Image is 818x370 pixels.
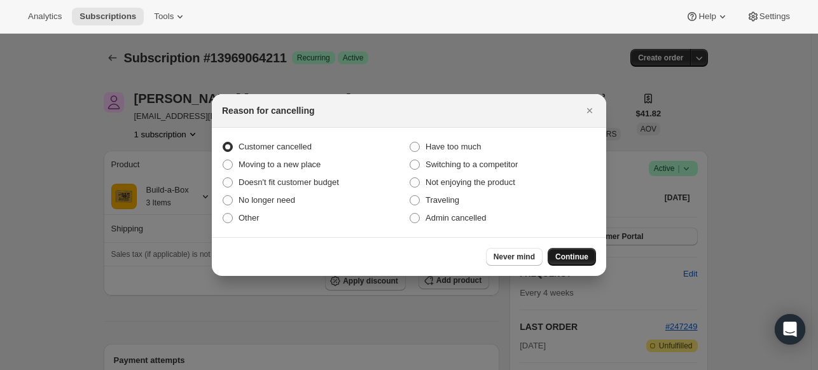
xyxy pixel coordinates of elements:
[426,195,459,205] span: Traveling
[154,11,174,22] span: Tools
[426,213,486,223] span: Admin cancelled
[80,11,136,22] span: Subscriptions
[426,160,518,169] span: Switching to a competitor
[72,8,144,25] button: Subscriptions
[426,142,481,151] span: Have too much
[239,160,321,169] span: Moving to a new place
[28,11,62,22] span: Analytics
[678,8,736,25] button: Help
[581,102,599,120] button: Close
[739,8,798,25] button: Settings
[486,248,543,266] button: Never mind
[548,248,596,266] button: Continue
[494,252,535,262] span: Never mind
[426,177,515,187] span: Not enjoying the product
[698,11,716,22] span: Help
[555,252,588,262] span: Continue
[239,142,312,151] span: Customer cancelled
[146,8,194,25] button: Tools
[20,8,69,25] button: Analytics
[759,11,790,22] span: Settings
[239,195,295,205] span: No longer need
[222,104,314,117] h2: Reason for cancelling
[239,213,260,223] span: Other
[775,314,805,345] div: Open Intercom Messenger
[239,177,339,187] span: Doesn't fit customer budget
